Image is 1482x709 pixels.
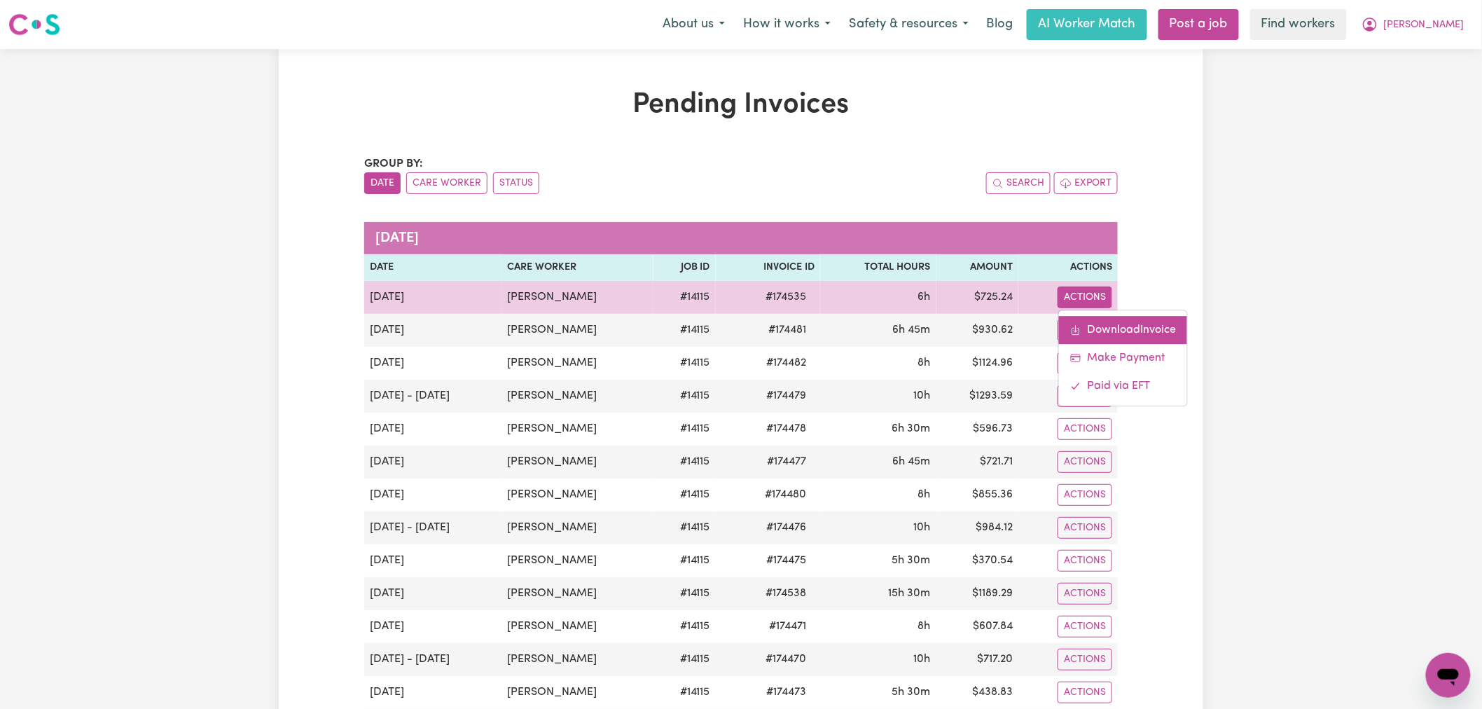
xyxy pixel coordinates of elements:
td: $ 855.36 [936,479,1019,511]
button: My Account [1352,10,1474,39]
button: About us [653,10,734,39]
a: Download invoice #174535 [1059,316,1187,344]
td: $ 1293.59 [936,380,1019,413]
span: 5 hours 30 minutes [892,555,931,566]
td: $ 930.62 [936,314,1019,347]
td: # 14115 [653,380,716,413]
button: Actions [1058,418,1112,440]
td: [DATE] - [DATE] [364,511,501,544]
td: # 14115 [653,413,716,446]
span: # 174476 [758,519,815,536]
button: How it works [734,10,840,39]
button: Actions [1058,616,1112,638]
td: [PERSON_NAME] [501,347,653,380]
td: [PERSON_NAME] [501,544,653,577]
td: [DATE] [364,314,501,347]
td: [DATE] [364,347,501,380]
td: [DATE] [364,544,501,577]
button: Actions [1058,319,1112,341]
span: # 174471 [761,618,815,635]
button: Actions [1058,649,1112,670]
td: [PERSON_NAME] [501,676,653,709]
td: [PERSON_NAME] [501,281,653,314]
td: # 14115 [653,446,716,479]
a: Make Payment [1059,344,1187,372]
span: Group by: [364,158,423,170]
caption: [DATE] [364,222,1118,254]
a: Post a job [1158,9,1239,40]
td: [PERSON_NAME] [501,643,653,676]
button: Search [986,172,1051,194]
span: 5 hours 30 minutes [892,687,931,698]
span: 8 hours [918,489,931,500]
th: Job ID [653,254,716,281]
span: # 174475 [758,552,815,569]
td: # 14115 [653,314,716,347]
td: $ 438.83 [936,676,1019,709]
span: 8 hours [918,357,931,369]
span: # 174478 [758,420,815,437]
span: # 174480 [756,486,815,503]
th: Amount [936,254,1019,281]
td: [DATE] [364,413,501,446]
span: 6 hours 45 minutes [893,324,931,336]
th: Care Worker [501,254,653,281]
button: sort invoices by date [364,172,401,194]
span: # 174479 [758,387,815,404]
td: # 14115 [653,544,716,577]
h1: Pending Invoices [364,88,1118,122]
span: # 174481 [760,322,815,338]
td: [DATE] [364,676,501,709]
td: $ 607.84 [936,610,1019,643]
span: 10 hours [914,390,931,401]
a: Careseekers logo [8,8,60,41]
td: # 14115 [653,479,716,511]
button: Export [1054,172,1118,194]
td: [DATE] [364,281,501,314]
td: $ 721.71 [936,446,1019,479]
button: Actions [1058,550,1112,572]
td: [PERSON_NAME] [501,577,653,610]
span: 6 hours [918,291,931,303]
a: AI Worker Match [1027,9,1147,40]
td: $ 725.24 [936,281,1019,314]
button: Actions [1058,682,1112,703]
button: Actions [1058,451,1112,473]
td: $ 717.20 [936,643,1019,676]
div: Actions [1058,310,1188,406]
img: Careseekers logo [8,12,60,37]
td: # 14115 [653,676,716,709]
td: [PERSON_NAME] [501,380,653,413]
th: Invoice ID [716,254,820,281]
span: # 174538 [757,585,815,602]
iframe: Button to launch messaging window [1426,653,1471,698]
span: 10 hours [914,522,931,533]
td: $ 1124.96 [936,347,1019,380]
button: Actions [1058,517,1112,539]
a: Mark invoice #174535 as paid via EFT [1059,372,1187,400]
td: [PERSON_NAME] [501,511,653,544]
td: [PERSON_NAME] [501,610,653,643]
button: sort invoices by paid status [493,172,539,194]
td: [DATE] - [DATE] [364,643,501,676]
span: 10 hours [914,654,931,665]
button: Actions [1058,484,1112,506]
td: $ 984.12 [936,511,1019,544]
td: $ 1189.29 [936,577,1019,610]
td: # 14115 [653,281,716,314]
a: Blog [978,9,1021,40]
span: 15 hours 30 minutes [889,588,931,599]
button: Actions [1058,385,1112,407]
button: Actions [1058,352,1112,374]
td: # 14115 [653,511,716,544]
td: [PERSON_NAME] [501,446,653,479]
td: # 14115 [653,610,716,643]
span: # 174470 [757,651,815,668]
th: Total Hours [820,254,936,281]
td: [PERSON_NAME] [501,314,653,347]
span: 6 hours 45 minutes [893,456,931,467]
span: # 174482 [758,354,815,371]
td: # 14115 [653,643,716,676]
td: [DATE] [364,577,501,610]
button: Actions [1058,287,1112,308]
